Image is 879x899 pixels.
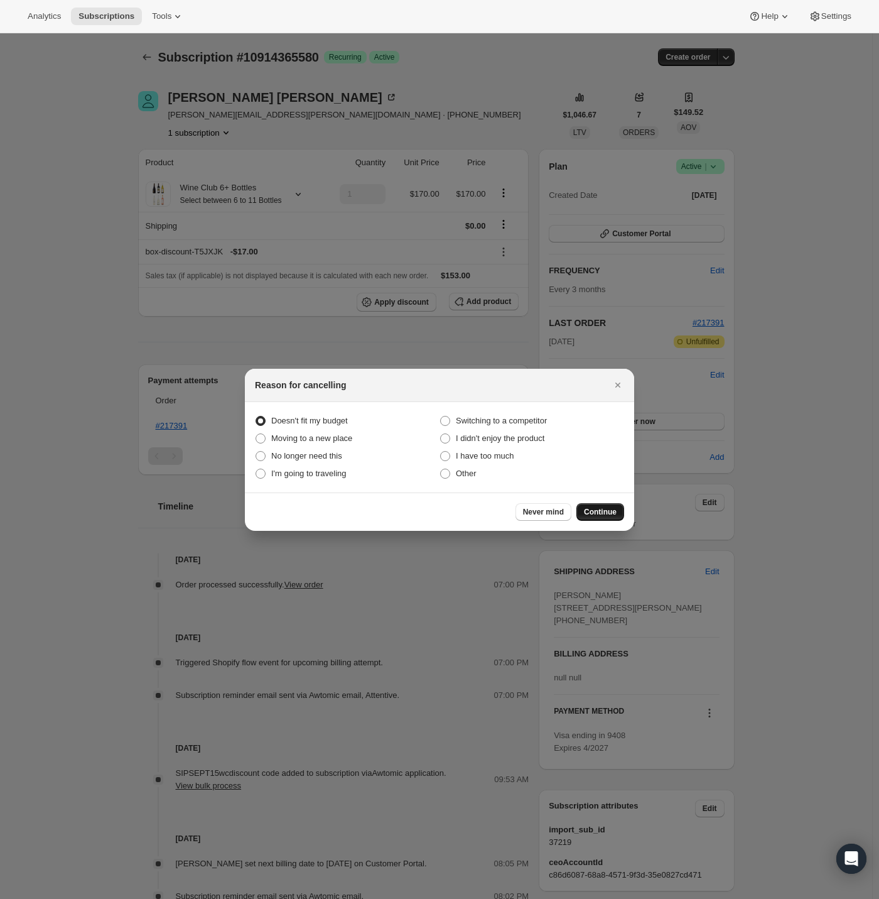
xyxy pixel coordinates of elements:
[741,8,798,25] button: Help
[456,451,514,460] span: I have too much
[271,451,342,460] span: No longer need this
[576,503,624,521] button: Continue
[71,8,142,25] button: Subscriptions
[271,433,352,443] span: Moving to a new place
[78,11,134,21] span: Subscriptions
[761,11,778,21] span: Help
[152,11,171,21] span: Tools
[456,433,544,443] span: I didn't enjoy the product
[609,376,627,394] button: Close
[515,503,571,521] button: Never mind
[523,507,564,517] span: Never mind
[255,379,346,391] h2: Reason for cancelling
[584,507,617,517] span: Continue
[836,844,866,874] div: Open Intercom Messenger
[821,11,851,21] span: Settings
[20,8,68,25] button: Analytics
[456,416,547,425] span: Switching to a competitor
[456,469,477,478] span: Other
[801,8,859,25] button: Settings
[271,469,347,478] span: I'm going to traveling
[144,8,191,25] button: Tools
[271,416,348,425] span: Doesn't fit my budget
[28,11,61,21] span: Analytics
